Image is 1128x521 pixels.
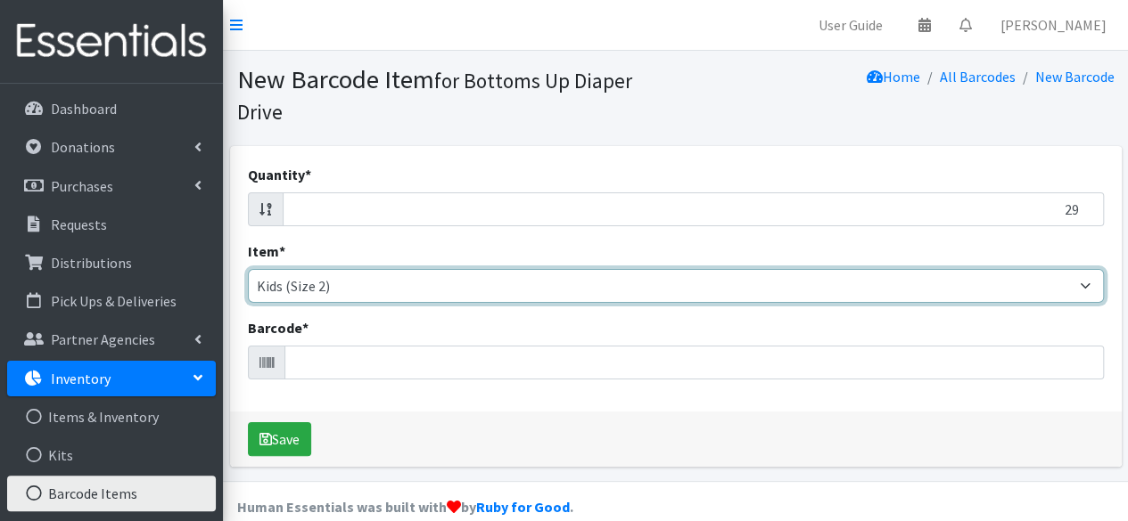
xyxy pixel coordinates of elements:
[237,68,632,125] small: for Bottoms Up Diaper Drive
[51,330,155,348] p: Partner Agencies
[867,68,920,85] a: Home
[237,64,670,126] h1: New Barcode Item
[302,319,309,337] abbr: required
[7,168,216,204] a: Purchases
[7,12,216,71] img: HumanEssentials
[51,216,107,233] p: Requests
[279,242,285,260] abbr: required
[7,129,216,165] a: Donations
[7,207,216,242] a: Requests
[986,7,1121,43] a: [PERSON_NAME]
[51,292,177,310] p: Pick Ups & Deliveries
[804,7,897,43] a: User Guide
[7,437,216,473] a: Kits
[7,283,216,319] a: Pick Ups & Deliveries
[51,100,117,118] p: Dashboard
[248,422,311,456] button: Save
[51,177,113,195] p: Purchases
[237,498,573,516] strong: Human Essentials was built with by .
[7,399,216,435] a: Items & Inventory
[7,476,216,511] a: Barcode Items
[7,361,216,396] a: Inventory
[248,240,285,262] label: Item
[305,166,311,183] abbr: required
[1035,68,1115,85] a: New Barcode
[248,164,311,185] label: Quantity
[51,370,111,387] p: Inventory
[7,245,216,281] a: Distributions
[51,138,115,156] p: Donations
[476,498,570,516] a: Ruby for Good
[7,322,216,357] a: Partner Agencies
[51,254,132,272] p: Distributions
[940,68,1016,85] a: All Barcodes
[7,91,216,126] a: Dashboard
[248,317,309,338] label: Barcode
